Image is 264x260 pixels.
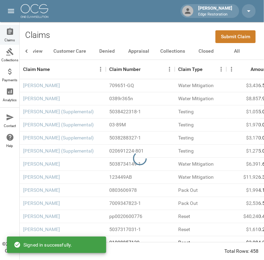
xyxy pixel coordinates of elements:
[2,240,17,254] div: © 2025 OCS
[23,60,50,79] div: Claim Name
[191,43,222,60] button: Closed
[241,64,251,74] button: Sort
[155,43,191,60] button: Collections
[164,64,175,74] button: Menu
[92,43,123,60] button: Denied
[4,124,16,128] span: Contact
[216,64,226,74] button: Menu
[141,64,150,74] button: Sort
[2,79,18,82] span: Payments
[106,60,175,79] div: Claim Number
[123,43,155,60] button: Appraisal
[215,30,256,43] a: Submit Claim
[175,60,226,79] div: Claim Type
[178,60,203,79] div: Claim Type
[3,98,17,102] span: Analytics
[178,239,190,246] div: Reset
[195,5,235,17] div: [PERSON_NAME]
[95,64,106,74] button: Menu
[203,64,212,74] button: Sort
[48,43,92,60] button: Customer Care
[5,39,15,42] span: Claims
[21,4,48,18] img: ocs-logo-white-transparent.png
[14,239,72,251] div: Signed in successfully.
[198,12,232,18] p: Edge Restoration
[109,239,140,246] div: 01008857129
[7,144,13,148] span: Help
[4,4,18,18] button: open drawer
[222,43,253,60] button: All
[25,30,50,40] h2: Claims
[226,64,237,74] button: Menu
[109,60,141,79] div: Claim Number
[20,60,106,79] div: Claim Name
[224,248,258,254] div: Total Rows: 458
[50,64,60,74] button: Sort
[1,59,18,62] span: Collections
